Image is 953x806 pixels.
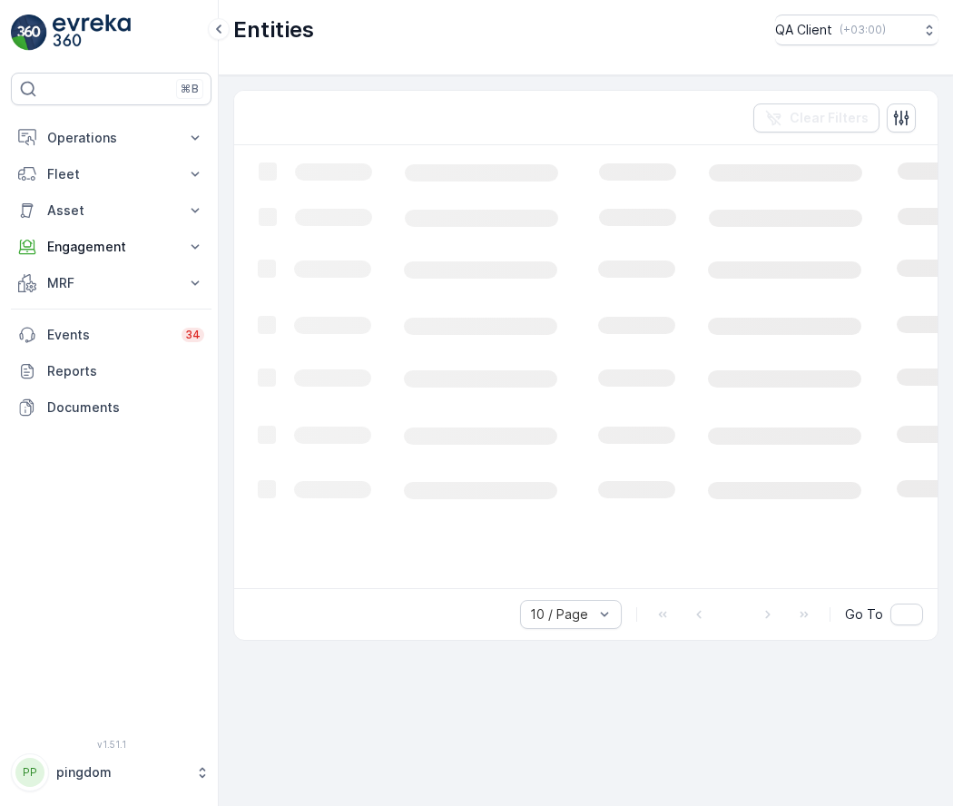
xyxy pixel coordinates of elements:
p: Engagement [47,238,175,256]
button: Engagement [11,229,211,265]
p: MRF [47,274,175,292]
button: Fleet [11,156,211,192]
button: PPpingdom [11,753,211,791]
span: v 1.51.1 [11,739,211,750]
p: pingdom [56,763,186,781]
button: Clear Filters [753,103,879,133]
p: 34 [185,328,201,342]
p: Entities [233,15,314,44]
p: ⌘B [181,82,199,96]
p: ( +03:00 ) [840,23,886,37]
p: Clear Filters [790,109,869,127]
p: QA Client [775,21,832,39]
button: Asset [11,192,211,229]
span: Go To [845,605,883,624]
p: Asset [47,201,175,220]
button: QA Client(+03:00) [775,15,938,45]
div: PP [15,758,44,787]
img: logo [11,15,47,51]
p: Fleet [47,165,175,183]
p: Reports [47,362,204,380]
button: Operations [11,120,211,156]
p: Events [47,326,171,344]
button: MRF [11,265,211,301]
img: logo_light-DOdMpM7g.png [53,15,131,51]
p: Documents [47,398,204,417]
a: Reports [11,353,211,389]
a: Documents [11,389,211,426]
p: Operations [47,129,175,147]
a: Events34 [11,317,211,353]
